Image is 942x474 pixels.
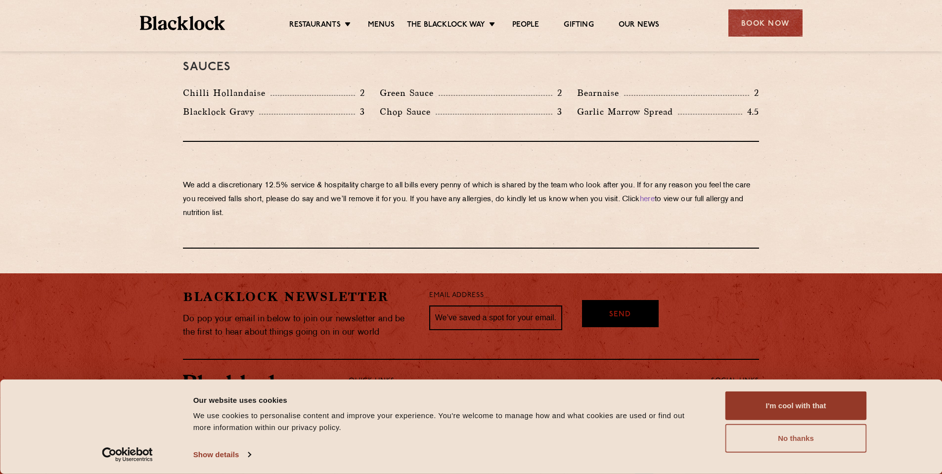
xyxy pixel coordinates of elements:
[564,20,593,31] a: Gifting
[711,375,759,388] p: Social Links
[84,447,171,462] a: Usercentrics Cookiebot - opens in a new window
[552,86,562,99] p: 2
[183,179,759,220] p: We add a discretionary 12.5% service & hospitality charge to all bills every penny of which is sh...
[609,309,631,321] span: Send
[183,61,759,74] h3: Sauces
[355,86,365,99] p: 2
[380,105,436,119] p: Chop Sauce
[429,290,484,302] label: Email Address
[619,20,660,31] a: Our News
[407,20,485,31] a: The Blacklock Way
[183,105,259,119] p: Blacklock Gravy
[355,105,365,118] p: 3
[380,86,439,100] p: Green Sauce
[183,86,270,100] p: Chilli Hollandaise
[140,16,225,30] img: BL_Textured_Logo-footer-cropped.svg
[349,375,678,388] p: Quick Links
[577,86,624,100] p: Bearnaise
[749,86,759,99] p: 2
[193,394,703,406] div: Our website uses cookies
[725,424,867,453] button: No thanks
[183,288,414,305] h2: Blacklock Newsletter
[742,105,759,118] p: 4.5
[429,305,562,330] input: We’ve saved a spot for your email...
[183,312,414,339] p: Do pop your email in below to join our newsletter and be the first to hear about things going on ...
[193,410,703,433] div: We use cookies to personalise content and improve your experience. You're welcome to manage how a...
[368,20,395,31] a: Menus
[624,375,665,434] img: B-Corp-Logo-Black-RGB.svg
[193,447,251,462] a: Show details
[728,9,803,37] div: Book Now
[183,375,282,391] img: BL_Textured_Logo-footer-cropped.svg
[725,391,867,420] button: I'm cool with that
[289,20,341,31] a: Restaurants
[512,20,539,31] a: People
[640,196,655,203] a: here
[577,105,678,119] p: Garlic Marrow Spread
[552,105,562,118] p: 3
